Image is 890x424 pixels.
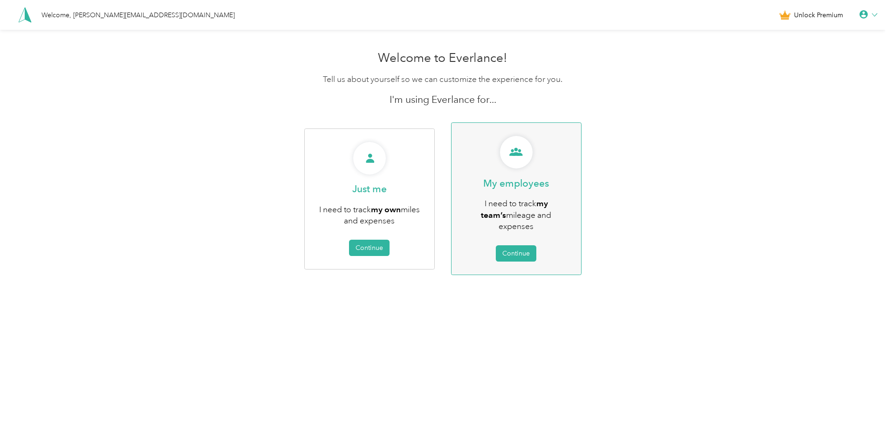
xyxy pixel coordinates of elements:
[221,93,664,106] p: I'm using Everlance for...
[371,204,401,214] b: my own
[221,74,664,85] p: Tell us about yourself so we can customize the experience for you.
[221,51,664,66] h1: Welcome to Everlance!
[319,204,420,226] span: I need to track miles and expenses
[481,198,551,231] span: I need to track mileage and expenses
[496,245,536,262] button: Continue
[481,198,548,220] b: my team’s
[838,372,890,424] iframe: Everlance-gr Chat Button Frame
[483,177,549,190] p: My employees
[349,240,390,256] button: Continue
[41,10,235,20] div: Welcome, [PERSON_NAME][EMAIL_ADDRESS][DOMAIN_NAME]
[794,10,843,20] span: Unlock Premium
[352,182,387,195] p: Just me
